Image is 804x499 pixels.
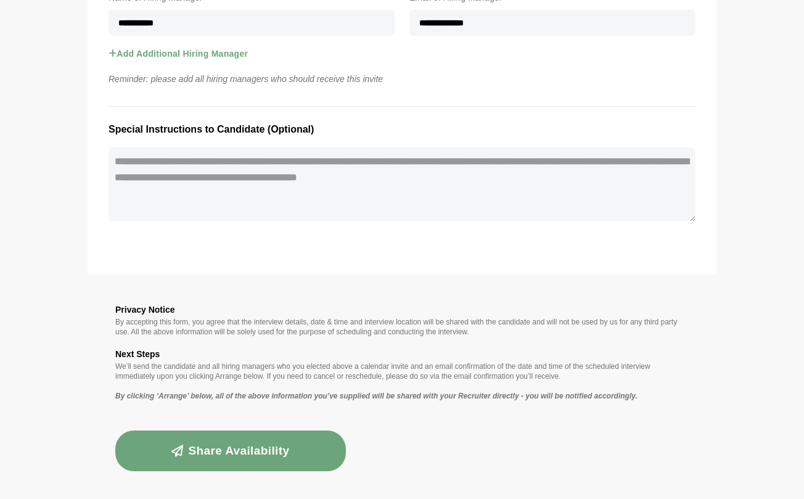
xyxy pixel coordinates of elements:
p: Reminder: please add all hiring managers who should receive this invite [101,72,703,86]
p: By accepting this form, you agree that the interview details, date & time and interview location ... [115,317,689,337]
p: We’ll send the candidate and all hiring managers who you elected above a calendar invite and an e... [115,361,689,381]
button: Share availability [115,431,346,471]
h3: Next Steps [115,347,689,361]
p: By clicking ‘Arrange’ below, all of the above information you’ve supplied will be shared with you... [115,391,689,401]
button: Add Additional Hiring Manager [109,36,248,72]
h3: Privacy Notice [115,302,689,317]
h3: Special Instructions to Candidate (Optional) [109,122,695,138]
